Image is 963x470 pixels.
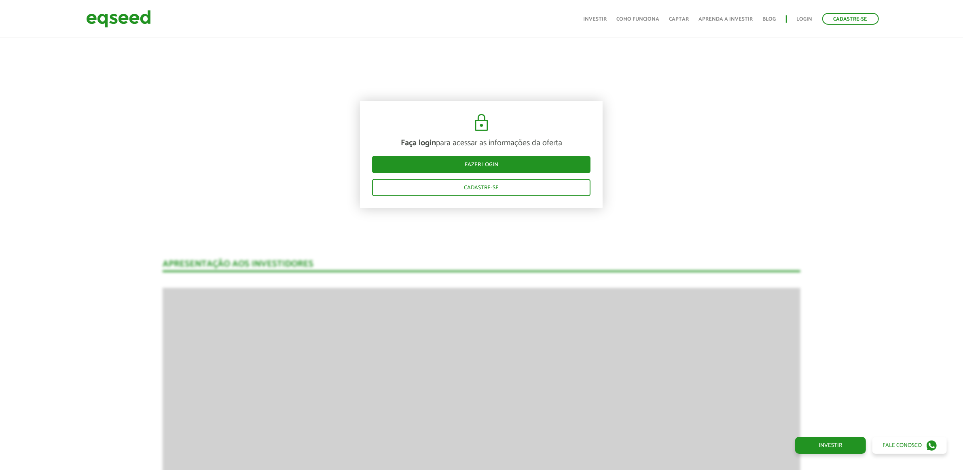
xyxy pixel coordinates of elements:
a: Captar [669,17,689,22]
a: Investir [584,17,607,22]
a: Como funciona [617,17,660,22]
p: para acessar as informações da oferta [372,138,590,148]
a: Cadastre-se [372,179,590,196]
a: Aprenda a investir [699,17,753,22]
a: Blog [763,17,776,22]
img: cadeado.svg [472,113,491,133]
strong: Faça login [401,136,436,150]
a: Investir [795,437,866,454]
a: Login [797,17,813,22]
a: Fale conosco [872,437,947,454]
a: Fazer login [372,156,590,173]
a: Cadastre-se [822,13,879,25]
img: EqSeed [86,8,151,30]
